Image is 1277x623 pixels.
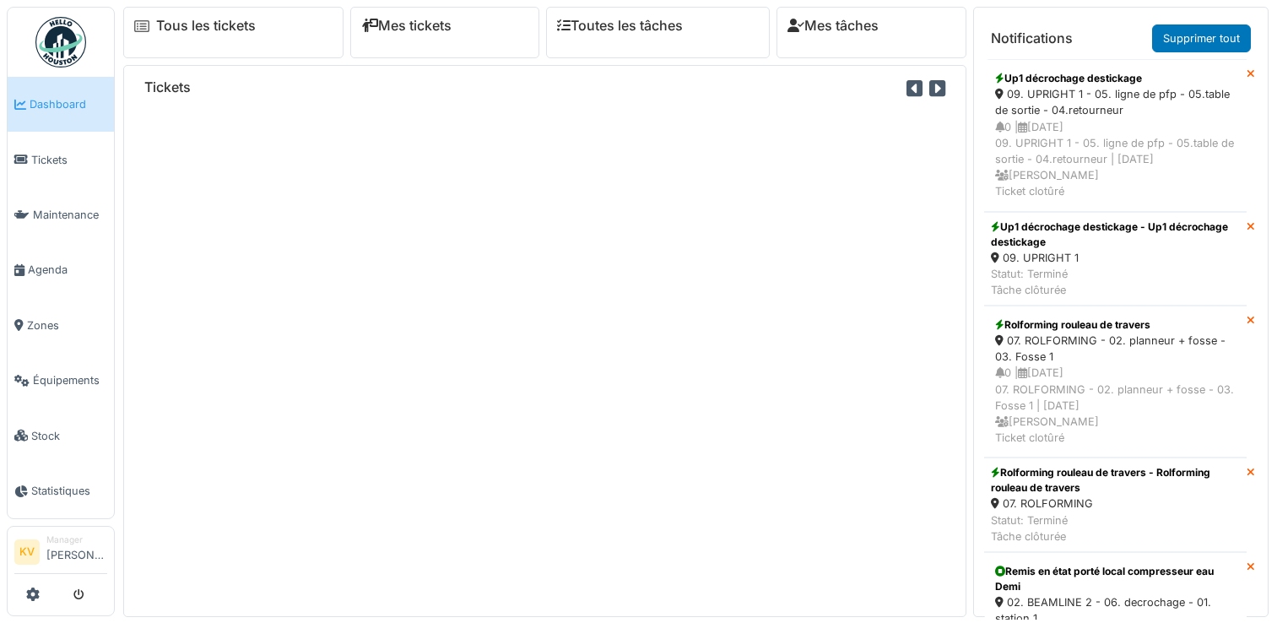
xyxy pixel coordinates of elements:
a: Agenda [8,242,114,297]
a: Tous les tickets [156,18,256,34]
div: Up1 décrochage destickage - Up1 décrochage destickage [991,219,1240,250]
a: Dashboard [8,77,114,132]
span: Dashboard [30,96,107,112]
div: 09. UPRIGHT 1 [991,250,1240,266]
h6: Notifications [991,30,1073,46]
span: Tickets [31,152,107,168]
a: Mes tickets [361,18,452,34]
span: Stock [31,428,107,444]
a: Mes tâches [787,18,879,34]
a: Tickets [8,132,114,187]
a: KV Manager[PERSON_NAME] [14,534,107,574]
div: Rolforming rouleau de travers - Rolforming rouleau de travers [991,465,1240,496]
div: Up1 décrochage destickage [995,71,1236,86]
a: Up1 décrochage destickage - Up1 décrochage destickage 09. UPRIGHT 1 Statut: TerminéTâche clôturée [984,212,1247,306]
div: Rolforming rouleau de travers [995,317,1236,333]
li: KV [14,539,40,565]
div: Statut: Terminé Tâche clôturée [991,266,1240,298]
a: Up1 décrochage destickage 09. UPRIGHT 1 - 05. ligne de pfp - 05.table de sortie - 04.retourneur 0... [984,59,1247,211]
span: Statistiques [31,483,107,499]
img: Badge_color-CXgf-gQk.svg [35,17,86,68]
div: 0 | [DATE] 07. ROLFORMING - 02. planneur + fosse - 03. Fosse 1 | [DATE] [PERSON_NAME] Ticket clotûré [995,365,1236,446]
a: Supprimer tout [1152,24,1251,52]
a: Équipements [8,353,114,408]
h6: Tickets [144,79,191,95]
a: Toutes les tâches [557,18,683,34]
a: Statistiques [8,463,114,518]
a: Stock [8,408,114,463]
a: Maintenance [8,187,114,242]
div: Statut: Terminé Tâche clôturée [991,512,1240,544]
a: Rolforming rouleau de travers 07. ROLFORMING - 02. planneur + fosse - 03. Fosse 1 0 |[DATE]07. RO... [984,306,1247,458]
span: Équipements [33,372,107,388]
span: Zones [27,317,107,333]
div: 07. ROLFORMING - 02. planneur + fosse - 03. Fosse 1 [995,333,1236,365]
li: [PERSON_NAME] [46,534,107,570]
div: 09. UPRIGHT 1 - 05. ligne de pfp - 05.table de sortie - 04.retourneur [995,86,1236,118]
span: Maintenance [33,207,107,223]
div: Remis en état porté local compresseur eau Demi [995,564,1236,594]
span: Agenda [28,262,107,278]
div: Manager [46,534,107,546]
div: 07. ROLFORMING [991,496,1240,512]
div: 0 | [DATE] 09. UPRIGHT 1 - 05. ligne de pfp - 05.table de sortie - 04.retourneur | [DATE] [PERSON... [995,119,1236,200]
a: Rolforming rouleau de travers - Rolforming rouleau de travers 07. ROLFORMING Statut: TerminéTâche... [984,458,1247,552]
a: Zones [8,298,114,353]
